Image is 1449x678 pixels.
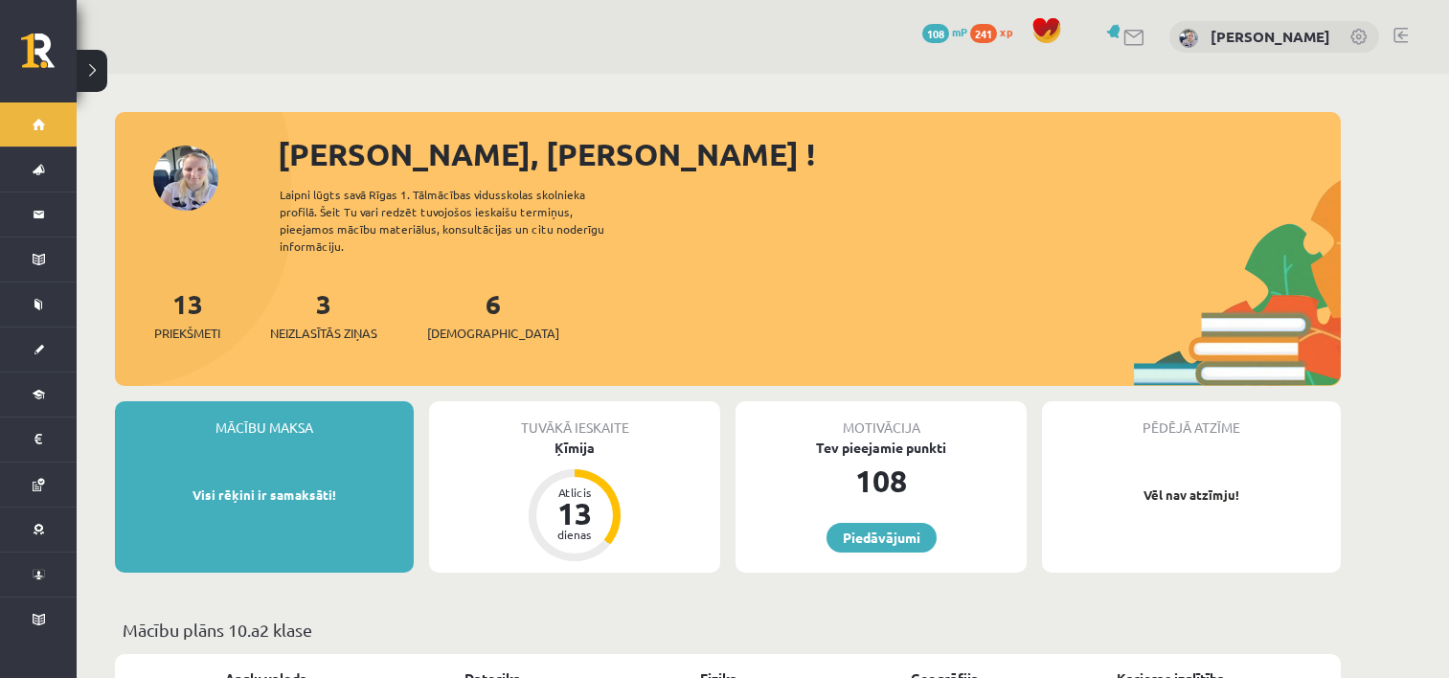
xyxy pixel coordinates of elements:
[427,324,559,343] span: [DEMOGRAPHIC_DATA]
[427,286,559,343] a: 6[DEMOGRAPHIC_DATA]
[278,131,1341,177] div: [PERSON_NAME], [PERSON_NAME] !
[826,523,937,553] a: Piedāvājumi
[952,24,967,39] span: mP
[123,617,1333,643] p: Mācību plāns 10.a2 klase
[922,24,967,39] a: 108 mP
[736,401,1027,438] div: Motivācija
[125,486,404,505] p: Visi rēķini ir samaksāti!
[922,24,949,43] span: 108
[1000,24,1012,39] span: xp
[429,401,720,438] div: Tuvākā ieskaite
[270,324,377,343] span: Neizlasītās ziņas
[1052,486,1331,505] p: Vēl nav atzīmju!
[429,438,720,564] a: Ķīmija Atlicis 13 dienas
[736,438,1027,458] div: Tev pieejamie punkti
[1042,401,1341,438] div: Pēdējā atzīme
[115,401,414,438] div: Mācību maksa
[280,186,638,255] div: Laipni lūgts savā Rīgas 1. Tālmācības vidusskolas skolnieka profilā. Šeit Tu vari redzēt tuvojošo...
[546,529,603,540] div: dienas
[154,286,220,343] a: 13Priekšmeti
[970,24,1022,39] a: 241 xp
[1211,27,1330,46] a: [PERSON_NAME]
[546,498,603,529] div: 13
[736,458,1027,504] div: 108
[546,486,603,498] div: Atlicis
[970,24,997,43] span: 241
[21,34,77,81] a: Rīgas 1. Tālmācības vidusskola
[429,438,720,458] div: Ķīmija
[270,286,377,343] a: 3Neizlasītās ziņas
[154,324,220,343] span: Priekšmeti
[1179,29,1198,48] img: Kristīne Vītola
